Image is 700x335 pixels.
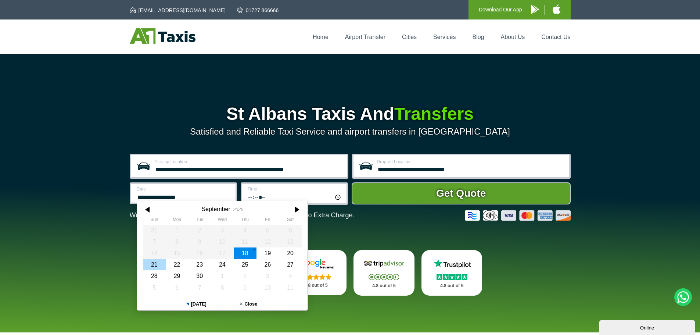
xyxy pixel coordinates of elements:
div: 12 September 2025 [256,236,279,247]
div: 11 October 2025 [279,282,302,293]
h1: St Albans Taxis And [130,105,571,123]
img: Tripadvisor [362,258,406,269]
div: 18 September 2025 [233,247,256,259]
div: 15 September 2025 [165,247,188,259]
div: 25 September 2025 [233,259,256,270]
p: 4.8 out of 5 [294,281,338,290]
div: 10 September 2025 [211,236,234,247]
a: [EMAIL_ADDRESS][DOMAIN_NAME] [130,7,226,14]
img: A1 Taxis iPhone App [553,4,560,14]
div: 06 September 2025 [279,225,302,236]
th: Monday [165,217,188,224]
div: 29 September 2025 [165,270,188,282]
div: 2025 [233,207,243,212]
label: Date [137,187,231,191]
div: 02 September 2025 [188,225,211,236]
div: 05 October 2025 [143,282,166,293]
div: 14 September 2025 [143,247,166,259]
div: 01 September 2025 [165,225,188,236]
div: 23 September 2025 [188,259,211,270]
label: Time [248,187,342,191]
img: Stars [437,274,467,280]
button: Close [222,298,275,310]
div: 20 September 2025 [279,247,302,259]
div: 11 September 2025 [233,236,256,247]
div: 01 October 2025 [211,270,234,282]
img: Stars [301,274,331,280]
p: 4.8 out of 5 [362,281,406,291]
div: 08 October 2025 [211,282,234,293]
a: Services [433,34,456,40]
a: About Us [501,34,525,40]
a: Contact Us [541,34,570,40]
img: Stars [369,274,399,280]
div: 05 September 2025 [256,225,279,236]
div: 26 September 2025 [256,259,279,270]
div: 09 September 2025 [188,236,211,247]
label: Pick-up Location [155,160,342,164]
div: 19 September 2025 [256,247,279,259]
button: Get Quote [352,182,571,204]
img: Google [294,258,338,269]
span: Transfers [394,104,474,124]
p: Satisfied and Reliable Taxi Service and airport transfers in [GEOGRAPHIC_DATA] [130,126,571,137]
div: 02 October 2025 [233,270,256,282]
p: Download Our App [479,5,522,14]
div: 16 September 2025 [188,247,211,259]
div: 08 September 2025 [165,236,188,247]
div: 03 September 2025 [211,225,234,236]
div: 27 September 2025 [279,259,302,270]
th: Wednesday [211,217,234,224]
iframe: chat widget [599,319,696,335]
div: 03 October 2025 [256,270,279,282]
div: 07 October 2025 [188,282,211,293]
div: 17 September 2025 [211,247,234,259]
div: 21 September 2025 [143,259,166,270]
a: Google Stars 4.8 out of 5 [286,250,347,295]
a: 01727 866666 [237,7,279,14]
th: Saturday [279,217,302,224]
div: 06 October 2025 [165,282,188,293]
img: Credit And Debit Cards [465,210,571,221]
th: Friday [256,217,279,224]
div: 09 October 2025 [233,282,256,293]
a: Trustpilot Stars 4.8 out of 5 [421,250,482,296]
img: A1 Taxis Android App [531,5,539,14]
div: 24 September 2025 [211,259,234,270]
div: 10 October 2025 [256,282,279,293]
div: 30 September 2025 [188,270,211,282]
div: 28 September 2025 [143,270,166,282]
div: 31 August 2025 [143,225,166,236]
label: Drop-off Location [377,160,565,164]
div: 04 September 2025 [233,225,256,236]
div: 04 October 2025 [279,270,302,282]
th: Sunday [143,217,166,224]
div: 13 September 2025 [279,236,302,247]
a: Blog [472,34,484,40]
button: [DATE] [170,298,222,310]
th: Tuesday [188,217,211,224]
img: Trustpilot [430,258,474,269]
a: Airport Transfer [345,34,385,40]
div: 07 September 2025 [143,236,166,247]
a: Tripadvisor Stars 4.8 out of 5 [353,250,414,296]
th: Thursday [233,217,256,224]
div: September [201,206,230,213]
img: A1 Taxis St Albans LTD [130,28,195,44]
p: 4.8 out of 5 [430,281,474,291]
a: Cities [402,34,417,40]
span: The Car at No Extra Charge. [270,211,354,219]
p: We Now Accept Card & Contactless Payment In [130,211,355,219]
a: Home [313,34,329,40]
div: 22 September 2025 [165,259,188,270]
